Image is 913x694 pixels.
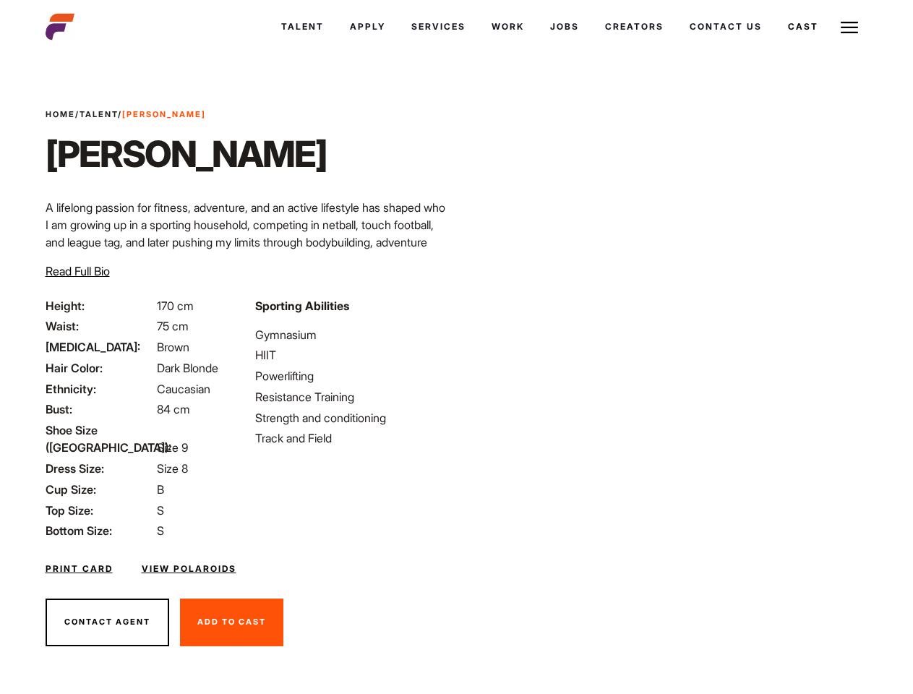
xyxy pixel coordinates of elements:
a: Talent [80,109,118,119]
button: Contact Agent [46,599,169,646]
span: Caucasian [157,382,210,396]
span: S [157,523,164,538]
a: Talent [268,7,337,46]
span: Waist: [46,317,154,335]
span: Read Full Bio [46,264,110,278]
li: Gymnasium [255,326,447,343]
span: Bust: [46,400,154,418]
a: Home [46,109,75,119]
span: Add To Cast [197,617,266,627]
button: Add To Cast [180,599,283,646]
span: S [157,503,164,518]
img: cropped-aefm-brand-fav-22-square.png [46,12,74,41]
span: Bottom Size: [46,522,154,539]
p: A lifelong passion for fitness, adventure, and an active lifestyle has shaped who I am growing up... [46,199,448,268]
a: Print Card [46,562,113,575]
li: Strength and conditioning [255,409,447,427]
span: Size 8 [157,461,188,476]
a: Contact Us [677,7,775,46]
strong: [PERSON_NAME] [122,109,206,119]
h1: [PERSON_NAME] [46,132,327,176]
a: Cast [775,7,831,46]
button: Read Full Bio [46,262,110,280]
span: Size 9 [157,440,188,455]
li: Resistance Training [255,388,447,406]
span: / / [46,108,206,121]
span: Brown [157,340,189,354]
span: Cup Size: [46,481,154,498]
span: Shoe Size ([GEOGRAPHIC_DATA]): [46,421,154,456]
a: Apply [337,7,398,46]
span: B [157,482,164,497]
span: Dark Blonde [157,361,218,375]
span: 170 cm [157,299,194,313]
a: Work [479,7,537,46]
a: Services [398,7,479,46]
li: HIIT [255,346,447,364]
a: View Polaroids [142,562,236,575]
span: Dress Size: [46,460,154,477]
img: Burger icon [841,19,858,36]
span: Hair Color: [46,359,154,377]
span: Ethnicity: [46,380,154,398]
a: Creators [592,7,677,46]
li: Powerlifting [255,367,447,385]
a: Jobs [537,7,592,46]
span: 84 cm [157,402,190,416]
span: 75 cm [157,319,189,333]
span: Height: [46,297,154,314]
strong: Sporting Abilities [255,299,349,313]
li: Track and Field [255,429,447,447]
span: Top Size: [46,502,154,519]
span: [MEDICAL_DATA]: [46,338,154,356]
